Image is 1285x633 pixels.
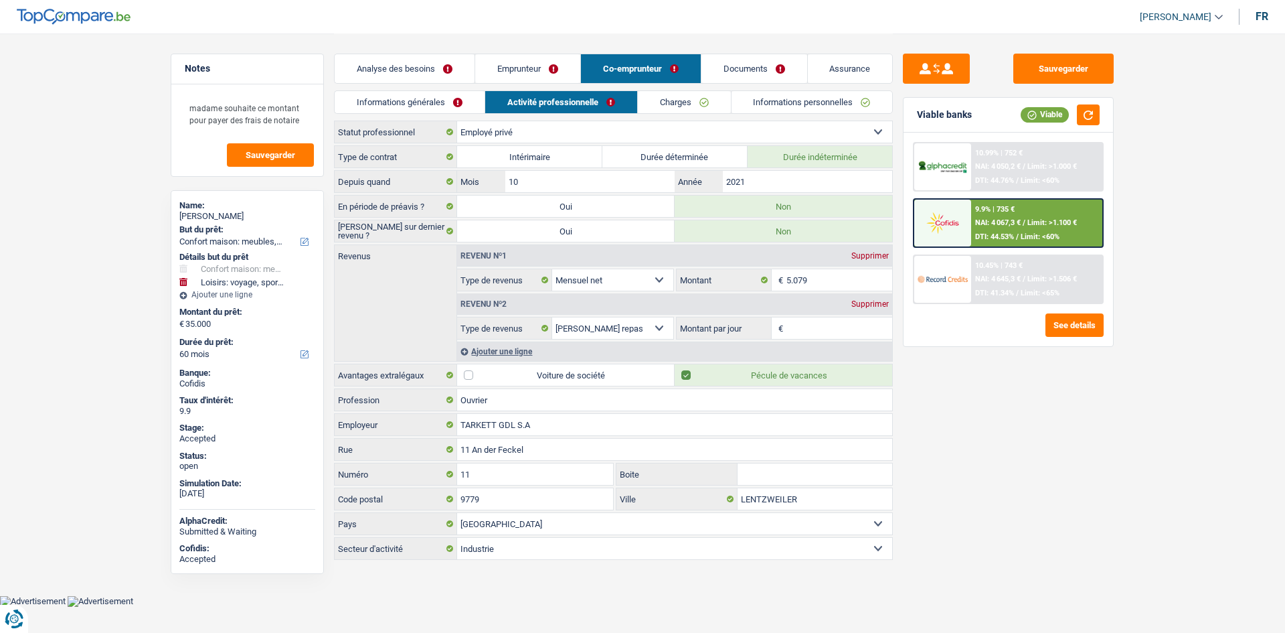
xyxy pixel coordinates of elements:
[335,146,457,167] label: Type de contrat
[335,364,457,386] label: Avantages extralégaux
[68,596,133,607] img: Advertisement
[335,464,457,485] label: Numéro
[675,171,722,192] label: Année
[748,146,893,167] label: Durée indéterminée
[457,342,892,361] div: Ajouter une ligne
[677,318,772,339] label: Montant par jour
[1021,289,1059,297] span: Limit: <65%
[179,451,315,462] div: Status:
[975,149,1023,157] div: 10.99% | 752 €
[179,395,315,406] div: Taux d'intérêt:
[732,91,893,113] a: Informations personnelles
[179,368,315,378] div: Banque:
[335,389,457,411] label: Profession
[616,464,738,485] label: Boite
[335,220,457,242] label: [PERSON_NAME] sur dernier revenu ?
[457,300,510,308] div: Revenu nº2
[918,210,967,235] img: Cofidis
[917,109,972,121] div: Viable banks
[485,91,637,113] a: Activité professionnelle
[918,267,967,291] img: Record Credits
[457,318,552,339] label: Type de revenus
[179,516,315,526] div: AlphaCredit:
[179,252,315,263] div: Détails but du prêt
[975,232,1014,241] span: DTI: 44.53%
[335,54,475,83] a: Analyse des besoins
[701,54,807,83] a: Documents
[335,91,485,113] a: Informations générales
[179,337,313,348] label: Durée du prêt:
[335,488,457,510] label: Code postal
[179,200,315,211] div: Name:
[179,554,315,565] div: Accepted
[335,513,457,535] label: Pays
[975,289,1014,297] span: DTI: 41.34%
[179,526,315,537] div: Submitted & Waiting
[246,151,295,159] span: Sauvegarder
[457,252,510,260] div: Revenu nº1
[457,269,552,291] label: Type de revenus
[1256,10,1268,23] div: fr
[335,196,457,217] label: En période de préavis ?
[179,543,315,554] div: Cofidis:
[335,245,456,261] label: Revenus
[335,414,457,435] label: Employeur
[675,364,892,386] label: Pécule de vacances
[1016,232,1019,241] span: /
[1027,162,1077,171] span: Limit: >1.000 €
[1140,11,1211,23] span: [PERSON_NAME]
[335,538,457,559] label: Secteur d'activité
[581,54,701,83] a: Co-emprunteur
[1023,275,1025,283] span: /
[505,171,675,192] input: MM
[179,290,315,299] div: Ajouter une ligne
[475,54,580,83] a: Emprunteur
[457,146,602,167] label: Intérimaire
[848,252,892,260] div: Supprimer
[1027,275,1077,283] span: Limit: >1.506 €
[17,9,131,25] img: TopCompare Logo
[179,478,315,489] div: Simulation Date:
[185,63,310,74] h5: Notes
[723,171,892,192] input: AAAA
[457,364,675,386] label: Voiture de société
[179,211,315,222] div: [PERSON_NAME]
[1021,107,1069,122] div: Viable
[975,162,1021,171] span: NAI: 4 050,2 €
[975,176,1014,185] span: DTI: 44.76%
[1013,54,1114,84] button: Sauvegarder
[677,269,772,291] label: Montant
[1021,232,1059,241] span: Limit: <60%
[335,121,457,143] label: Statut professionnel
[675,196,892,217] label: Non
[1027,218,1077,227] span: Limit: >1.100 €
[1023,218,1025,227] span: /
[975,261,1023,270] div: 10.45% | 743 €
[335,171,457,192] label: Depuis quand
[772,269,786,291] span: €
[457,196,675,217] label: Oui
[918,159,967,175] img: AlphaCredit
[179,433,315,444] div: Accepted
[227,143,314,167] button: Sauvegarder
[975,218,1021,227] span: NAI: 4 067,3 €
[1129,6,1223,28] a: [PERSON_NAME]
[1045,313,1104,337] button: See details
[179,423,315,433] div: Stage:
[179,307,313,318] label: Montant du prêt:
[675,220,892,242] label: Non
[457,171,505,192] label: Mois
[1021,176,1059,185] span: Limit: <60%
[616,488,738,510] label: Ville
[772,318,786,339] span: €
[638,91,731,113] a: Charges
[1016,289,1019,297] span: /
[335,439,457,460] label: Rue
[1016,176,1019,185] span: /
[179,319,184,330] span: €
[457,220,675,242] label: Oui
[975,205,1015,214] div: 9.9% | 735 €
[975,275,1021,283] span: NAI: 4 645,3 €
[848,300,892,308] div: Supprimer
[179,224,313,235] label: But du prêt:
